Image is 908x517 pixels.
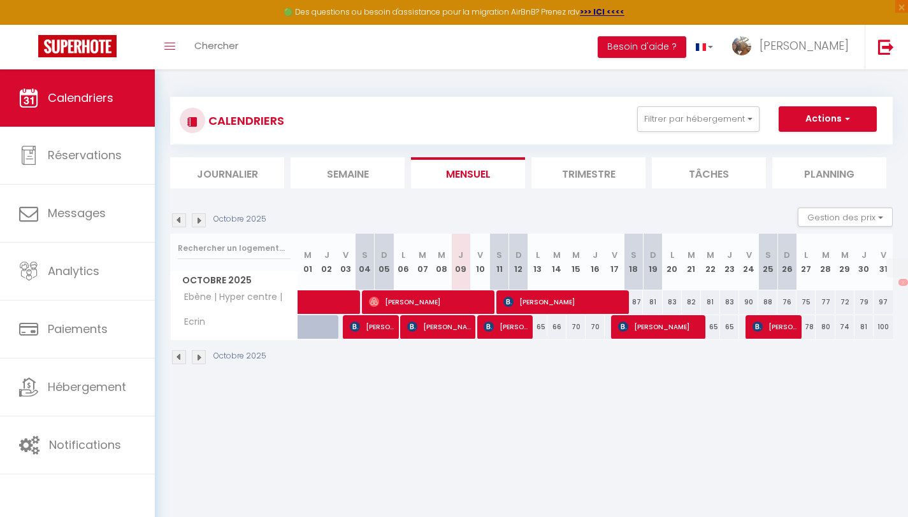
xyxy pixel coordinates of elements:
[701,315,720,339] div: 65
[213,350,266,362] p: Octobre 2025
[618,315,701,339] span: [PERSON_NAME]
[878,39,894,55] img: logout
[758,234,777,290] th: 25
[732,36,751,55] img: ...
[369,290,490,314] span: [PERSON_NAME]
[874,315,893,339] div: 100
[720,290,739,314] div: 83
[739,290,758,314] div: 90
[720,315,739,339] div: 65
[727,249,732,261] abbr: J
[804,249,808,261] abbr: L
[586,234,605,290] th: 16
[38,35,117,57] img: Super Booking
[881,249,886,261] abbr: V
[419,249,426,261] abbr: M
[760,38,849,53] span: [PERSON_NAME]
[631,249,637,261] abbr: S
[470,234,489,290] th: 10
[739,234,758,290] th: 24
[350,315,394,339] span: [PERSON_NAME]
[490,234,509,290] th: 11
[509,234,528,290] th: 12
[213,213,266,225] p: Octobre 2025
[484,315,528,339] span: [PERSON_NAME]
[356,234,375,290] th: 04
[854,290,874,314] div: 79
[547,234,566,290] th: 14
[816,290,835,314] div: 77
[798,208,893,227] button: Gestion des prix
[185,25,248,69] a: Chercher
[746,249,752,261] abbr: V
[854,234,874,290] th: 30
[503,290,624,314] span: [PERSON_NAME]
[336,234,356,290] th: 03
[874,290,893,314] div: 97
[531,157,645,188] li: Trimestre
[49,437,121,453] span: Notifications
[536,249,540,261] abbr: L
[758,290,777,314] div: 88
[317,234,336,290] th: 02
[779,106,877,132] button: Actions
[394,234,413,290] th: 06
[451,234,470,290] th: 09
[663,290,682,314] div: 83
[796,290,816,314] div: 75
[720,234,739,290] th: 23
[171,271,298,290] span: Octobre 2025
[643,290,662,314] div: 81
[777,290,796,314] div: 76
[48,147,122,163] span: Réservations
[411,157,525,188] li: Mensuel
[401,249,405,261] abbr: L
[816,315,835,339] div: 80
[701,290,720,314] div: 81
[822,249,830,261] abbr: M
[477,249,483,261] abbr: V
[438,249,445,261] abbr: M
[407,315,471,339] span: [PERSON_NAME]
[670,249,674,261] abbr: L
[48,321,108,337] span: Paiements
[298,234,317,290] th: 01
[624,234,643,290] th: 18
[652,157,766,188] li: Tâches
[643,234,662,290] th: 19
[324,249,329,261] abbr: J
[784,249,790,261] abbr: D
[362,249,368,261] abbr: S
[48,263,99,279] span: Analytics
[723,25,865,69] a: ... [PERSON_NAME]
[458,249,463,261] abbr: J
[553,249,561,261] abbr: M
[173,290,285,304] span: Ebène | Hyper centre |
[753,315,797,339] span: [PERSON_NAME]
[605,234,624,290] th: 17
[304,249,312,261] abbr: M
[547,315,566,339] div: 66
[48,205,106,221] span: Messages
[381,249,387,261] abbr: D
[777,234,796,290] th: 26
[566,315,586,339] div: 70
[178,237,291,260] input: Rechercher un logement...
[650,249,656,261] abbr: D
[835,315,854,339] div: 74
[413,234,432,290] th: 07
[663,234,682,290] th: 20
[593,249,598,261] abbr: J
[835,234,854,290] th: 29
[854,315,874,339] div: 81
[707,249,714,261] abbr: M
[861,249,867,261] abbr: J
[515,249,522,261] abbr: D
[205,106,284,135] h3: CALENDRIERS
[682,290,701,314] div: 82
[528,315,547,339] div: 65
[835,290,854,314] div: 72
[580,6,624,17] a: >>> ICI <<<<
[796,234,816,290] th: 27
